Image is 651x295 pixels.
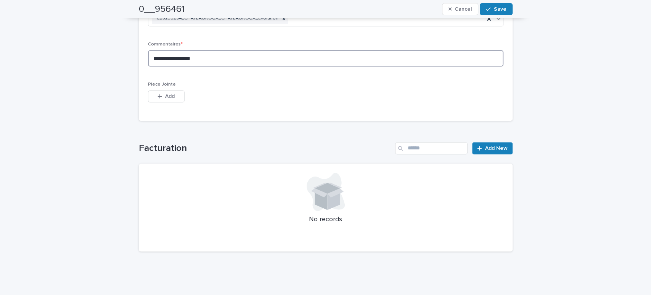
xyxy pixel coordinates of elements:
[148,216,503,224] p: No records
[139,143,392,154] h1: Facturation
[472,142,512,154] a: Add New
[485,146,508,151] span: Add New
[165,94,175,99] span: Add
[139,4,185,15] h2: 0__956461
[148,90,185,102] button: Add
[442,3,479,15] button: Cancel
[395,142,468,154] input: Search
[480,3,512,15] button: Save
[455,6,472,12] span: Cancel
[494,6,506,12] span: Save
[152,13,280,24] div: PE23239294_CHATEAUROUX_CHATEAUROUX_Evolution
[148,42,183,47] span: Commentaires
[148,82,176,87] span: Piece Jointe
